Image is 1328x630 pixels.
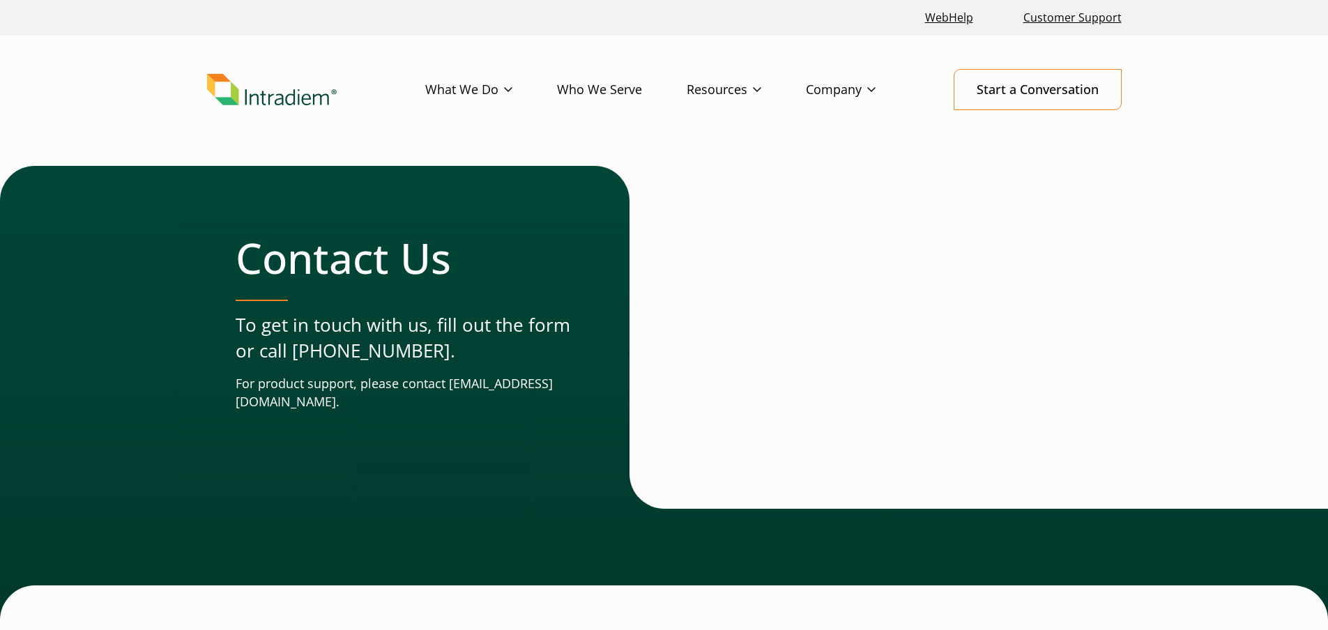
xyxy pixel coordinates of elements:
a: What We Do [425,70,557,110]
p: To get in touch with us, fill out the form or call [PHONE_NUMBER]. [236,312,574,364]
a: Link to homepage of Intradiem [207,74,425,106]
a: Company [806,70,920,110]
img: Intradiem [207,74,337,106]
a: Start a Conversation [954,69,1122,110]
a: Resources [687,70,806,110]
a: Link opens in a new window [919,3,979,33]
iframe: Contact Form [693,188,1093,482]
h1: Contact Us [236,233,574,283]
p: For product support, please contact [EMAIL_ADDRESS][DOMAIN_NAME]. [236,375,574,411]
a: Customer Support [1018,3,1127,33]
a: Who We Serve [557,70,687,110]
